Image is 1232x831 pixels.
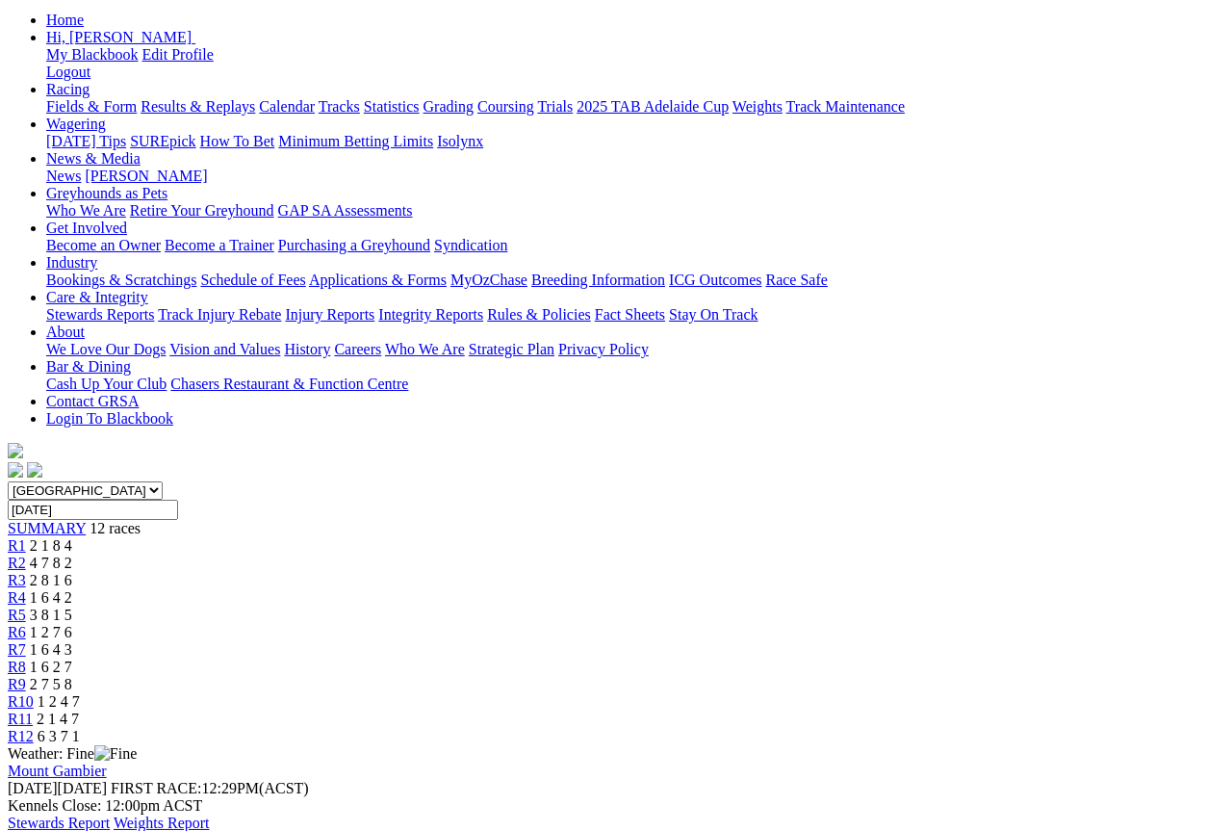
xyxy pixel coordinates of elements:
[309,272,447,288] a: Applications & Forms
[46,237,161,253] a: Become an Owner
[8,607,26,623] span: R5
[46,98,137,115] a: Fields & Form
[30,572,72,588] span: 2 8 1 6
[434,237,507,253] a: Syndication
[8,500,178,520] input: Select date
[669,272,761,288] a: ICG Outcomes
[8,589,26,606] span: R4
[30,555,72,571] span: 4 7 8 2
[364,98,420,115] a: Statistics
[46,64,90,80] a: Logout
[38,693,80,710] span: 1 2 4 7
[46,341,166,357] a: We Love Our Dogs
[334,341,381,357] a: Careers
[46,133,1224,150] div: Wagering
[577,98,729,115] a: 2025 TAB Adelaide Cup
[46,272,196,288] a: Bookings & Scratchings
[8,443,23,458] img: logo-grsa-white.png
[537,98,573,115] a: Trials
[46,168,81,184] a: News
[158,306,281,323] a: Track Injury Rebate
[278,237,430,253] a: Purchasing a Greyhound
[37,711,79,727] span: 2 1 4 7
[46,289,148,305] a: Care & Integrity
[8,763,107,779] a: Mount Gambier
[8,728,34,744] a: R12
[278,202,413,219] a: GAP SA Assessments
[8,815,110,831] a: Stewards Report
[46,376,167,392] a: Cash Up Your Club
[278,133,433,149] a: Minimum Betting Limits
[46,202,1224,220] div: Greyhounds as Pets
[285,306,374,323] a: Injury Reports
[111,780,201,796] span: FIRST RACE:
[8,745,137,762] span: Weather: Fine
[46,410,173,427] a: Login To Blackbook
[46,376,1224,393] div: Bar & Dining
[130,202,274,219] a: Retire Your Greyhound
[46,46,1224,81] div: Hi, [PERSON_NAME]
[200,133,275,149] a: How To Bet
[786,98,905,115] a: Track Maintenance
[385,341,465,357] a: Who We Are
[169,341,280,357] a: Vision and Values
[46,272,1224,289] div: Industry
[8,797,1224,815] div: Kennels Close: 12:00pm ACST
[27,462,42,478] img: twitter.svg
[8,572,26,588] a: R3
[30,537,72,554] span: 2 1 8 4
[111,780,309,796] span: 12:29PM(ACST)
[46,98,1224,116] div: Racing
[30,607,72,623] span: 3 8 1 5
[46,220,127,236] a: Get Involved
[8,780,58,796] span: [DATE]
[46,306,154,323] a: Stewards Reports
[423,98,474,115] a: Grading
[30,676,72,692] span: 2 7 5 8
[46,150,141,167] a: News & Media
[38,728,80,744] span: 6 3 7 1
[531,272,665,288] a: Breeding Information
[46,358,131,375] a: Bar & Dining
[8,624,26,640] span: R6
[85,168,207,184] a: [PERSON_NAME]
[46,185,167,201] a: Greyhounds as Pets
[8,780,107,796] span: [DATE]
[46,29,192,45] span: Hi, [PERSON_NAME]
[8,555,26,571] a: R2
[8,676,26,692] a: R9
[8,520,86,536] a: SUMMARY
[46,254,97,271] a: Industry
[30,659,72,675] span: 1 6 2 7
[90,520,141,536] span: 12 races
[765,272,827,288] a: Race Safe
[259,98,315,115] a: Calendar
[319,98,360,115] a: Tracks
[378,306,483,323] a: Integrity Reports
[46,393,139,409] a: Contact GRSA
[8,693,34,710] span: R10
[8,537,26,554] a: R1
[558,341,649,357] a: Privacy Policy
[732,98,783,115] a: Weights
[165,237,274,253] a: Become a Trainer
[46,202,126,219] a: Who We Are
[450,272,527,288] a: MyOzChase
[142,46,214,63] a: Edit Profile
[46,116,106,132] a: Wagering
[94,745,137,763] img: Fine
[477,98,534,115] a: Coursing
[114,815,210,831] a: Weights Report
[46,341,1224,358] div: About
[595,306,665,323] a: Fact Sheets
[8,659,26,675] a: R8
[141,98,255,115] a: Results & Replays
[8,641,26,658] a: R7
[46,324,85,340] a: About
